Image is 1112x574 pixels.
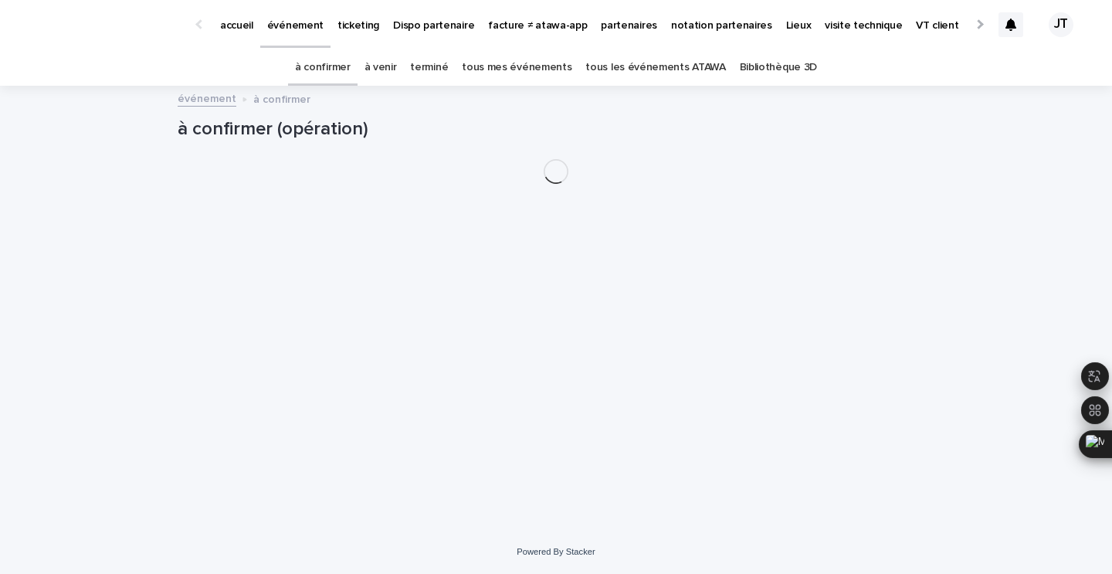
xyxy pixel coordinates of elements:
[31,9,181,40] img: Ls34BcGeRexTGTNfXpUC
[410,49,448,86] a: terminé
[178,89,236,107] a: événement
[178,118,934,141] h1: à confirmer (opération)
[462,49,571,86] a: tous mes événements
[585,49,725,86] a: tous les événements ATAWA
[253,90,310,107] p: à confirmer
[740,49,817,86] a: Bibliothèque 3D
[517,547,595,556] a: Powered By Stacker
[364,49,397,86] a: à venir
[295,49,351,86] a: à confirmer
[1049,12,1073,37] div: JT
